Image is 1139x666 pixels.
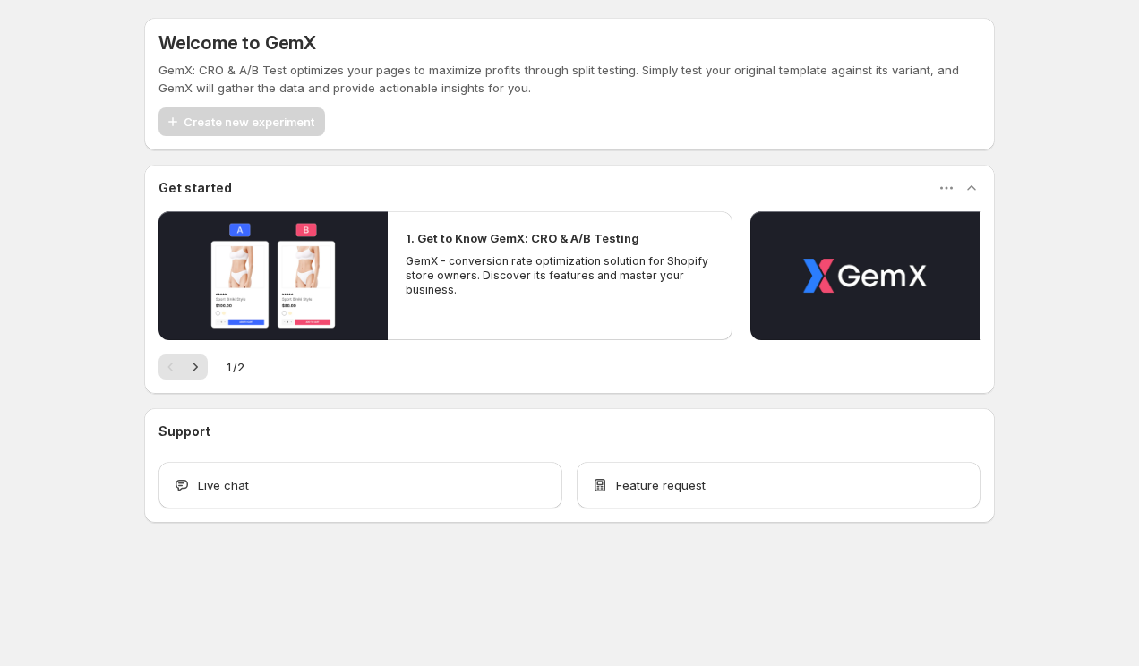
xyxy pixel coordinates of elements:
h3: Get started [158,179,232,197]
p: GemX: CRO & A/B Test optimizes your pages to maximize profits through split testing. Simply test ... [158,61,981,97]
h3: Support [158,423,210,440]
h5: Welcome to GemX [158,32,316,54]
h2: 1. Get to Know GemX: CRO & A/B Testing [406,229,639,247]
button: Next [183,354,208,380]
nav: Pagination [158,354,208,380]
button: Play video [158,211,388,340]
span: 1 / 2 [226,358,244,376]
span: Feature request [616,476,706,494]
p: GemX - conversion rate optimization solution for Shopify store owners. Discover its features and ... [406,254,714,297]
span: Live chat [198,476,249,494]
button: Play video [750,211,980,340]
